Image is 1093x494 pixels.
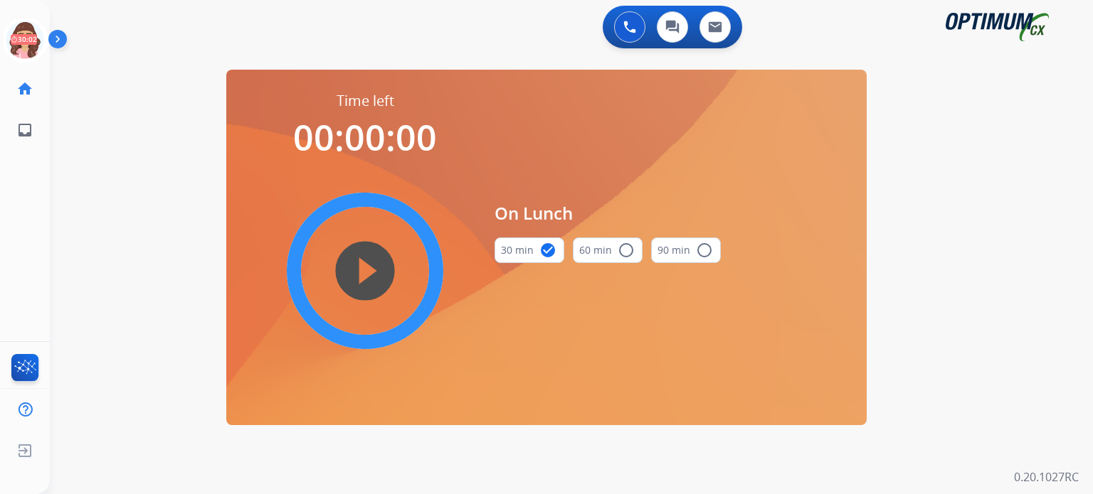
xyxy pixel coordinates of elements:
mat-icon: home [16,80,33,97]
button: 90 min [651,237,721,263]
button: 30 min [495,237,564,263]
p: 0.20.1027RC [1014,468,1079,485]
span: 00:00:00 [293,113,437,161]
mat-icon: radio_button_unchecked [618,242,635,259]
span: Time left [337,91,394,111]
span: On Lunch [495,200,721,226]
mat-icon: play_circle_filled [357,262,374,279]
mat-icon: radio_button_unchecked [696,242,713,259]
mat-icon: check_circle [539,242,556,259]
mat-icon: inbox [16,122,33,139]
button: 60 min [573,237,643,263]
